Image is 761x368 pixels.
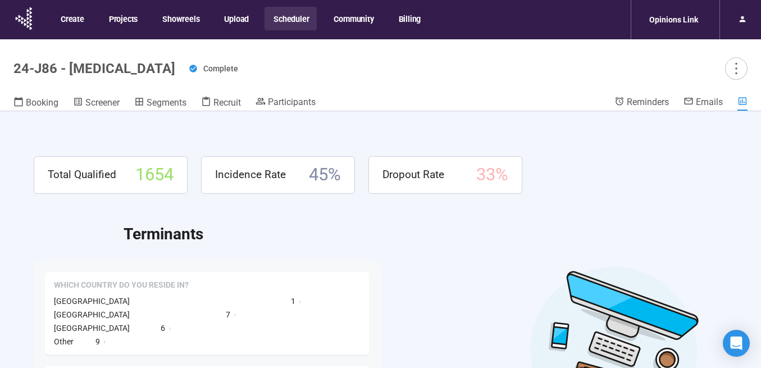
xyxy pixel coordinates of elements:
[153,7,207,30] button: Showreels
[213,97,241,108] span: Recruit
[147,97,186,108] span: Segments
[13,61,175,76] h1: 24-J86 - [MEDICAL_DATA]
[134,96,186,111] a: Segments
[390,7,429,30] button: Billing
[54,297,130,306] span: [GEOGRAPHIC_DATA]
[203,64,238,73] span: Complete
[13,96,58,111] a: Booking
[26,97,58,108] span: Booking
[54,280,189,291] span: Which country do you reside in?
[100,7,145,30] button: Projects
[48,166,116,183] span: Total Qualified
[95,335,100,348] span: 9
[382,166,444,183] span: Dropout Rate
[325,7,381,30] button: Community
[683,96,723,110] a: Emails
[54,324,130,333] span: [GEOGRAPHIC_DATA]
[268,97,316,107] span: Participants
[215,7,257,30] button: Upload
[124,222,727,247] h2: Terminants
[226,308,230,321] span: 7
[627,97,669,107] span: Reminders
[135,161,174,189] span: 1654
[728,61,744,76] span: more
[614,96,669,110] a: Reminders
[309,161,341,189] span: 45 %
[161,322,165,334] span: 6
[725,57,748,80] button: more
[723,330,750,357] div: Open Intercom Messenger
[476,161,508,189] span: 33 %
[696,97,723,107] span: Emails
[291,295,295,307] span: 1
[85,97,120,108] span: Screener
[54,337,74,346] span: Other
[265,7,317,30] button: Scheduler
[73,96,120,111] a: Screener
[54,310,130,319] span: [GEOGRAPHIC_DATA]
[642,9,705,30] div: Opinions Link
[52,7,92,30] button: Create
[215,166,286,183] span: Incidence Rate
[256,96,316,110] a: Participants
[201,96,241,111] a: Recruit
